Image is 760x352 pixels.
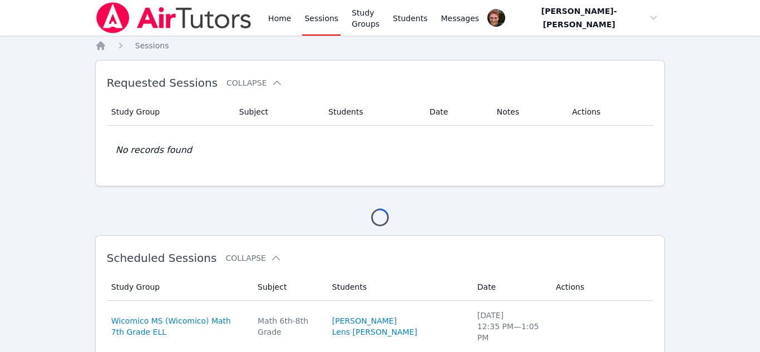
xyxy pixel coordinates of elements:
[107,251,217,265] span: Scheduled Sessions
[233,98,322,126] th: Subject
[111,315,244,338] a: Wicomico MS (Wicomico) Math 7th Grade ELL
[107,98,233,126] th: Study Group
[565,98,653,126] th: Actions
[225,252,281,264] button: Collapse
[490,98,565,126] th: Notes
[477,310,542,343] div: [DATE] 12:35 PM — 1:05 PM
[471,274,549,301] th: Date
[322,98,423,126] th: Students
[107,76,218,90] span: Requested Sessions
[107,126,654,175] td: No records found
[95,2,253,33] img: Air Tutors
[135,41,169,50] span: Sessions
[95,40,665,51] nav: Breadcrumb
[258,315,319,338] div: Math 6th-8th Grade
[423,98,490,126] th: Date
[332,326,417,338] a: Lens [PERSON_NAME]
[332,315,397,326] a: [PERSON_NAME]
[251,274,325,301] th: Subject
[107,274,251,301] th: Study Group
[226,77,282,88] button: Collapse
[135,40,169,51] a: Sessions
[441,13,480,24] span: Messages
[549,274,653,301] th: Actions
[325,274,471,301] th: Students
